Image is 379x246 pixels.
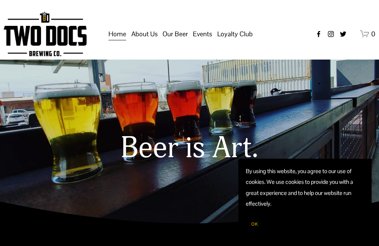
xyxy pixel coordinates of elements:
button: OK [246,217,264,231]
span: Our Beer [162,28,188,40]
a: 0 items in cart [360,29,375,38]
h1: Beer is Art. [4,132,375,165]
p: By using this website, you agree to our use of cookies. We use cookies to provide you with a grea... [246,166,364,210]
span: Loyalty Club [217,28,253,40]
a: folder dropdown [193,27,212,41]
span: 0 [371,30,375,38]
span: About Us [131,28,158,40]
a: Facebook [315,30,322,38]
a: Home [108,27,126,41]
span: Events [193,28,212,40]
a: twitter-unauth [339,30,347,38]
img: Two Docs Brewing Co. [4,11,87,56]
a: folder dropdown [131,27,158,41]
a: folder dropdown [162,27,188,41]
a: folder dropdown [217,27,253,41]
span: OK [251,221,258,227]
section: Cookie banner [238,159,372,239]
a: instagram-unauth [327,30,335,38]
